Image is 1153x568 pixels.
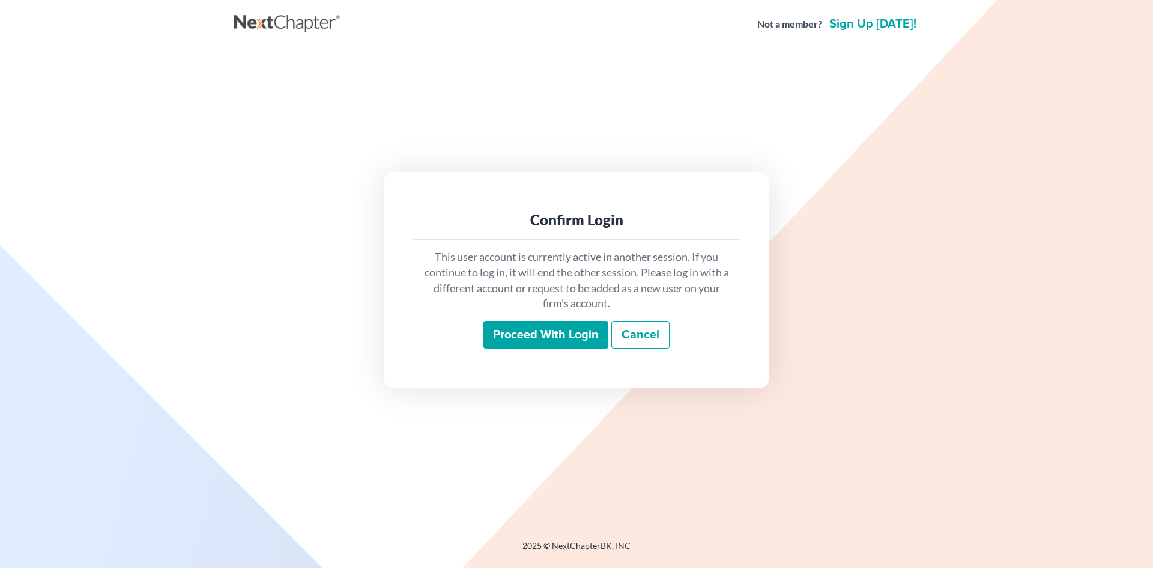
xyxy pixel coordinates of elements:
div: 2025 © NextChapterBK, INC [234,540,919,561]
input: Proceed with login [483,321,608,349]
div: Confirm Login [423,210,730,230]
p: This user account is currently active in another session. If you continue to log in, it will end ... [423,249,730,311]
strong: Not a member? [757,17,822,31]
a: Cancel [611,321,670,349]
a: Sign up [DATE]! [827,18,919,30]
